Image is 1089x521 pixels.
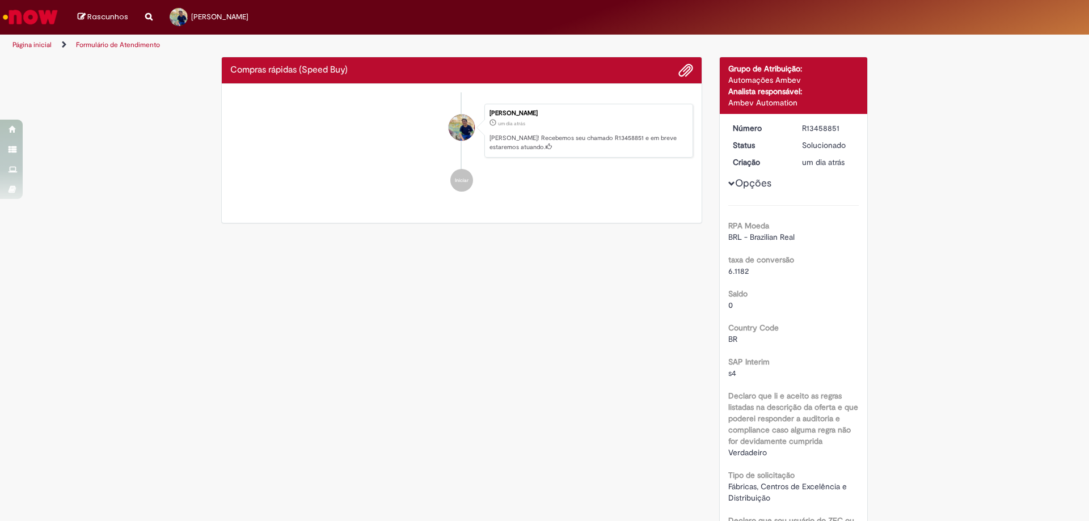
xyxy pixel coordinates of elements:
[728,357,770,367] b: SAP Interim
[1,6,60,28] img: ServiceNow
[489,110,687,117] div: [PERSON_NAME]
[724,156,794,168] dt: Criação
[76,40,160,49] a: Formulário de Atendimento
[728,97,859,108] div: Ambev Automation
[802,157,845,167] span: um dia atrás
[802,122,855,134] div: R13458851
[489,134,687,151] p: [PERSON_NAME]! Recebemos seu chamado R13458851 e em breve estaremos atuando.
[802,156,855,168] div: 28/08/2025 15:50:27
[728,63,859,74] div: Grupo de Atribuição:
[728,470,795,480] b: Tipo de solicitação
[728,74,859,86] div: Automações Ambev
[87,11,128,22] span: Rascunhos
[230,65,348,75] h2: Compras rápidas (Speed Buy) Histórico de tíquete
[78,12,128,23] a: Rascunhos
[802,157,845,167] time: 28/08/2025 15:50:27
[230,104,693,158] li: Yuri Simoes Gomes
[728,323,779,333] b: Country Code
[728,289,748,299] b: Saldo
[728,391,858,446] b: Declaro que li e aceito as regras listadas na descrição da oferta e que poderei responder a audit...
[498,120,525,127] span: um dia atrás
[802,139,855,151] div: Solucionado
[728,447,767,458] span: Verdadeiro
[728,255,794,265] b: taxa de conversão
[724,122,794,134] dt: Número
[728,232,795,242] span: BRL - Brazilian Real
[728,266,749,276] span: 6.1182
[724,139,794,151] dt: Status
[728,86,859,97] div: Analista responsável:
[728,334,737,344] span: BR
[728,221,769,231] b: RPA Moeda
[449,115,475,141] div: Yuri Simoes Gomes
[12,40,52,49] a: Página inicial
[191,12,248,22] span: [PERSON_NAME]
[678,63,693,78] button: Adicionar anexos
[230,92,693,204] ul: Histórico de tíquete
[9,35,717,56] ul: Trilhas de página
[728,300,733,310] span: 0
[728,481,849,503] span: Fábricas, Centros de Excelência e Distribuição
[728,368,736,378] span: s4
[498,120,525,127] time: 28/08/2025 15:50:27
